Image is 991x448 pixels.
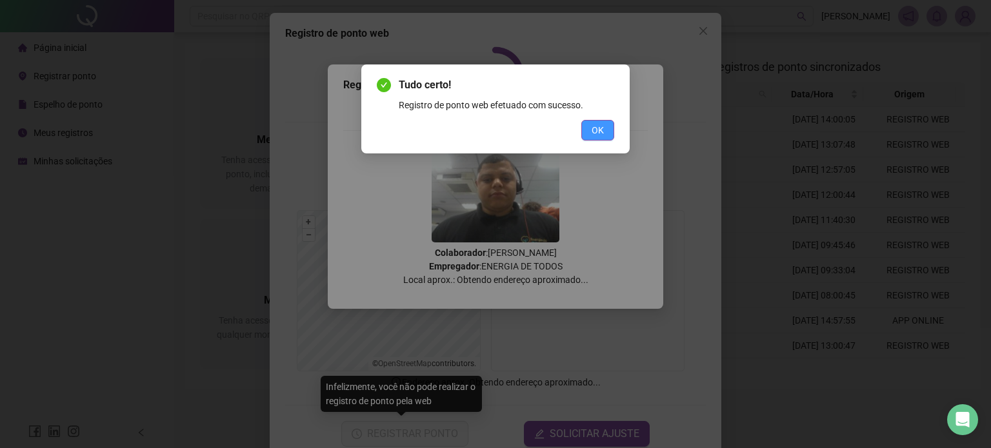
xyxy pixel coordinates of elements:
[581,120,614,141] button: OK
[592,123,604,137] span: OK
[399,77,614,93] span: Tudo certo!
[399,98,614,112] div: Registro de ponto web efetuado com sucesso.
[377,78,391,92] span: check-circle
[947,404,978,435] div: Open Intercom Messenger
